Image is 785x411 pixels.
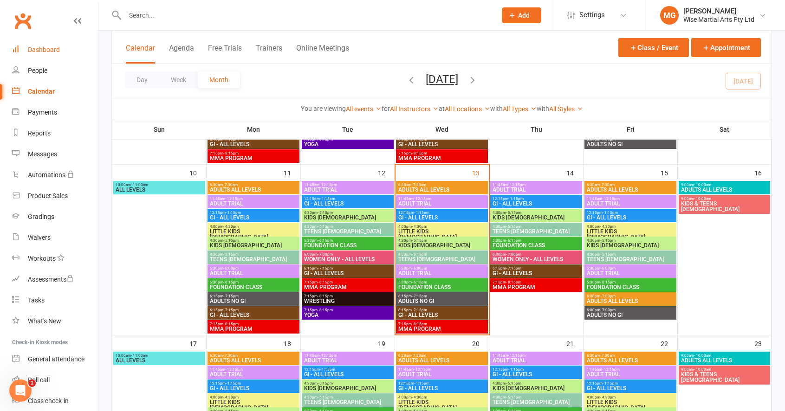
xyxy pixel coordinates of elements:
span: - 4:30pm [412,225,427,229]
span: GI - ALL LEVELS [304,270,392,276]
span: - 5:15pm [318,225,333,229]
span: - 5:15pm [412,238,427,243]
span: 4:30pm [586,238,675,243]
span: 5:30pm [398,266,486,270]
span: 11:45am [209,367,298,372]
div: 11 [284,165,300,180]
span: 4:00pm [209,225,298,229]
span: - 7:30am [600,353,615,358]
span: - 5:15pm [600,252,616,257]
span: 11:45am [304,353,392,358]
span: - 6:00pm [412,266,427,270]
span: ADULT TRIAL [398,270,486,276]
strong: at [439,105,445,112]
a: All Locations [445,105,490,113]
span: GI - ALL LEVELS [209,141,298,147]
button: Class / Event [618,38,689,57]
strong: You are viewing [301,105,346,112]
span: - 7:15pm [223,294,239,298]
div: What's New [28,317,61,325]
span: - 11:00am [131,183,148,187]
span: - 10:00am [694,197,711,201]
span: 11:45am [398,197,486,201]
span: 6:15pm [209,308,298,312]
span: 4:00pm [586,225,675,229]
span: - 12:15pm [319,183,337,187]
span: TEENS [DEMOGRAPHIC_DATA] [492,229,580,234]
span: - 5:15pm [412,252,427,257]
span: LITTLE KIDS [DEMOGRAPHIC_DATA] [209,229,298,240]
span: - 1:15pm [320,367,335,372]
span: 4:30pm [209,238,298,243]
span: 4:30pm [586,252,675,257]
span: - 6:00pm [223,266,239,270]
span: KIDS [DEMOGRAPHIC_DATA] [209,243,298,248]
div: Payments [28,109,57,116]
div: 13 [472,165,489,180]
span: 7:15pm [304,280,392,284]
div: Gradings [28,213,54,220]
span: MMA PROGRAM [398,326,486,332]
span: - 7:15pm [318,266,333,270]
span: - 5:15pm [506,225,521,229]
span: ADULT TRIAL [398,201,486,206]
span: 5:30pm [209,266,298,270]
span: - 7:30am [223,353,238,358]
span: 4:30pm [398,238,486,243]
div: Automations [28,171,65,179]
span: - 7:15pm [223,137,239,141]
a: General attendance kiosk mode [12,349,98,370]
div: 21 [566,335,583,351]
span: - 4:30pm [223,225,239,229]
span: ADULTS ALL LEVELS [586,358,675,363]
span: 6:30am [209,353,298,358]
span: 11:45am [209,197,298,201]
div: Assessments [28,276,74,283]
span: - 12:15pm [602,367,620,372]
span: 6:15pm [398,137,486,141]
span: LITTLE KIDS [DEMOGRAPHIC_DATA] [586,229,675,240]
div: General attendance [28,355,84,363]
button: Calendar [126,44,155,64]
span: FOUNDATION CLASS [492,243,580,248]
span: - 8:15pm [223,322,239,326]
span: ALL LEVELS [115,358,203,363]
span: 6:00pm [586,294,675,298]
div: Wise Martial Arts Pty Ltd [683,15,754,24]
span: - 8:15pm [318,308,333,312]
span: - 8:15pm [506,280,521,284]
span: 7:15pm [492,280,580,284]
span: 12:15pm [304,197,392,201]
a: Waivers [12,227,98,248]
div: MG [660,6,679,25]
span: - 10:00am [694,367,711,372]
input: Search... [122,9,490,22]
span: 6:00pm [586,137,675,141]
span: - 10:00am [694,353,711,358]
button: Day [125,71,159,88]
span: 7:15pm [209,322,298,326]
span: 6:30am [398,353,486,358]
span: 7:15pm [398,322,486,326]
div: 19 [378,335,395,351]
span: ADULTS NO GI [398,298,486,304]
button: Week [159,71,198,88]
span: GI - ALL LEVELS [209,215,298,220]
span: ADULTS NO GI [209,298,298,304]
a: Tasks [12,290,98,311]
span: YOGA [304,312,392,318]
span: - 7:15pm [412,137,427,141]
span: - 12:15pm [414,367,431,372]
span: - 5:15pm [506,211,521,215]
span: 11:45am [304,183,392,187]
span: - 7:15pm [506,266,521,270]
div: Tasks [28,296,45,304]
div: Product Sales [28,192,68,199]
span: WRESTLING [304,298,392,304]
a: Automations [12,165,98,186]
span: MMA PROGRAM [304,284,392,290]
span: - 7:15pm [223,308,239,312]
a: All Types [503,105,537,113]
span: - 7:30am [411,353,426,358]
a: All Styles [549,105,583,113]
